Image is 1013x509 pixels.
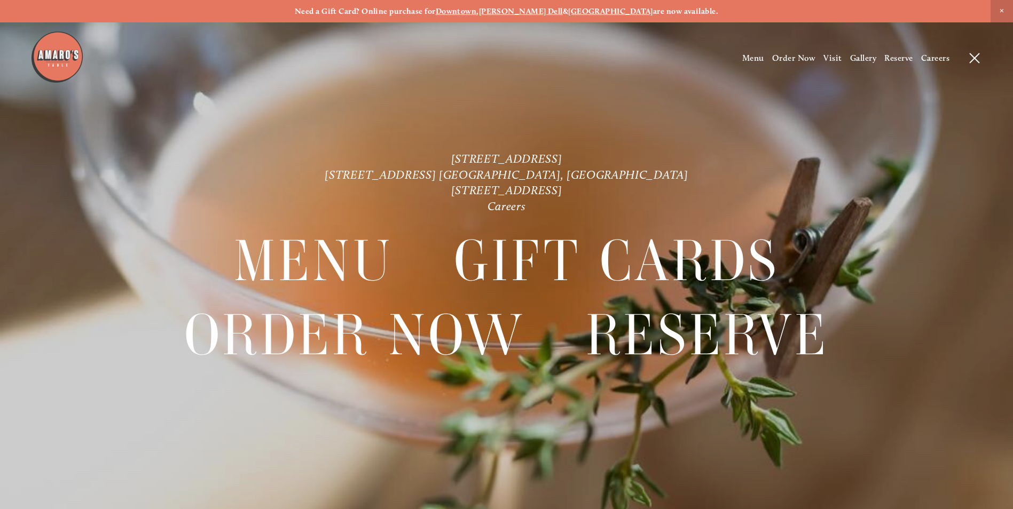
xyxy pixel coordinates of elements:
[586,299,829,371] a: Reserve
[488,199,526,213] a: Careers
[234,225,393,298] span: Menu
[850,53,876,63] a: Gallery
[436,6,477,16] a: Downtown
[234,225,393,297] a: Menu
[451,183,562,197] a: [STREET_ADDRESS]
[772,53,815,63] a: Order Now
[451,152,562,166] a: [STREET_ADDRESS]
[563,6,568,16] strong: &
[476,6,478,16] strong: ,
[653,6,718,16] strong: are now available.
[884,53,913,63] a: Reserve
[325,168,688,182] a: [STREET_ADDRESS] [GEOGRAPHIC_DATA], [GEOGRAPHIC_DATA]
[184,299,525,371] a: Order Now
[454,225,779,298] span: Gift Cards
[568,6,653,16] a: [GEOGRAPHIC_DATA]
[742,53,764,63] a: Menu
[823,53,842,63] a: Visit
[479,6,563,16] a: [PERSON_NAME] Dell
[921,53,949,63] a: Careers
[295,6,436,16] strong: Need a Gift Card? Online purchase for
[30,30,84,84] img: Amaro's Table
[454,225,779,297] a: Gift Cards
